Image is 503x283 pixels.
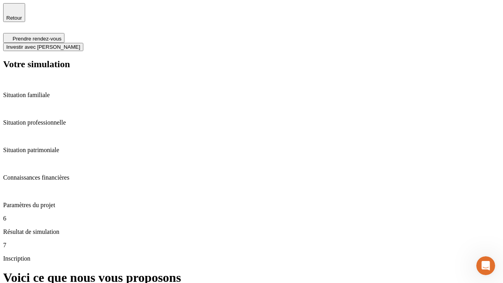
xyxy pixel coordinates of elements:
[3,147,500,154] p: Situation patrimoniale
[3,92,500,99] p: Situation familiale
[13,36,61,42] span: Prendre rendez-vous
[6,44,80,50] span: Investir avec [PERSON_NAME]
[3,119,500,126] p: Situation professionnelle
[3,202,500,209] p: Paramètres du projet
[3,33,64,43] button: Prendre rendez-vous
[3,59,500,70] h2: Votre simulation
[3,215,500,222] p: 6
[3,242,500,249] p: 7
[3,228,500,235] p: Résultat de simulation
[3,3,25,22] button: Retour
[3,174,500,181] p: Connaissances financières
[3,43,83,51] button: Investir avec [PERSON_NAME]
[3,255,500,262] p: Inscription
[476,256,495,275] iframe: Intercom live chat
[6,15,22,21] span: Retour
